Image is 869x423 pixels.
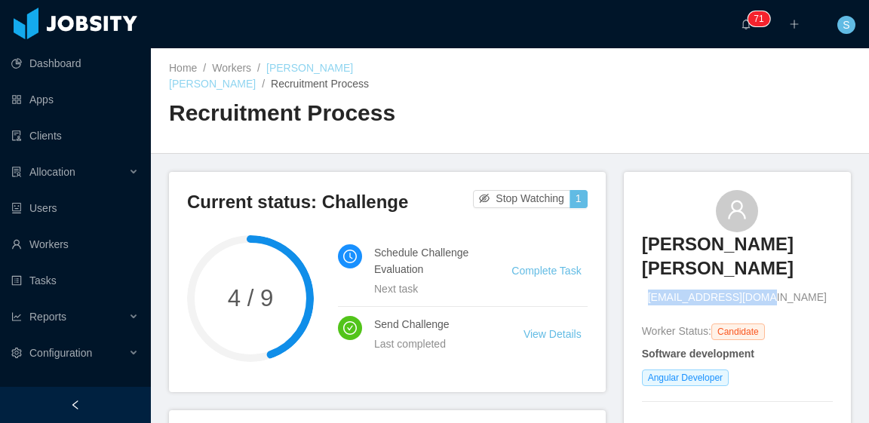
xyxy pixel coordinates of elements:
div: Last completed [374,336,487,352]
a: icon: auditClients [11,121,139,151]
a: [PERSON_NAME] [PERSON_NAME] [642,232,833,290]
span: 4 / 9 [187,287,314,310]
button: 1 [570,190,588,208]
span: Angular Developer [642,369,729,386]
i: icon: plus [789,19,800,29]
p: 1 [759,11,764,26]
button: icon: eye-invisibleStop Watching [473,190,570,208]
h3: [PERSON_NAME] [PERSON_NAME] [642,232,833,281]
span: Recruitment Process [271,78,369,90]
a: icon: pie-chartDashboard [11,48,139,78]
a: icon: userWorkers [11,229,139,259]
sup: 71 [748,11,769,26]
h3: Current status: Challenge [187,190,473,214]
span: / [257,62,260,74]
i: icon: setting [11,348,22,358]
a: icon: robotUsers [11,193,139,223]
i: icon: clock-circle [343,250,357,263]
i: icon: line-chart [11,311,22,322]
a: icon: profileTasks [11,265,139,296]
span: Worker Status: [642,325,711,337]
span: [EMAIL_ADDRESS][DOMAIN_NAME] [648,290,827,305]
a: Home [169,62,197,74]
span: Reports [29,311,66,323]
span: Candidate [711,323,765,340]
i: icon: solution [11,167,22,177]
h2: Recruitment Process [169,98,510,129]
span: Configuration [29,347,92,359]
strong: Software development [642,348,754,360]
p: 7 [754,11,759,26]
span: / [203,62,206,74]
span: / [262,78,265,90]
i: icon: bell [741,19,751,29]
div: Next task [374,280,475,297]
a: Complete Task [511,265,581,277]
span: Allocation [29,166,75,178]
span: S [843,16,849,34]
a: Workers [212,62,251,74]
h4: Schedule Challenge Evaluation [374,244,475,277]
i: icon: check-circle [343,321,357,335]
h4: Send Challenge [374,316,487,333]
a: View Details [524,328,582,340]
i: icon: user [726,199,748,220]
a: icon: appstoreApps [11,84,139,115]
